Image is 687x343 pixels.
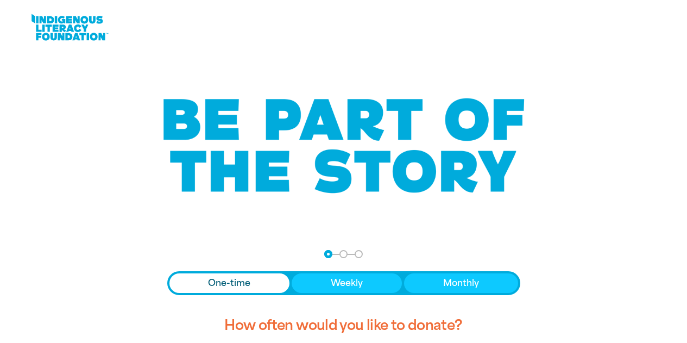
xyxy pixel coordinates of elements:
button: Navigate to step 1 of 3 to enter your donation amount [324,250,332,258]
button: Monthly [404,273,518,293]
span: Weekly [331,277,363,290]
span: One-time [208,277,250,290]
h2: How often would you like to donate? [167,308,520,343]
span: Monthly [443,277,479,290]
div: Donation frequency [167,271,520,295]
button: One-time [169,273,290,293]
button: Weekly [292,273,402,293]
button: Navigate to step 3 of 3 to enter your payment details [355,250,363,258]
img: Be part of the story [154,77,534,215]
button: Navigate to step 2 of 3 to enter your details [339,250,348,258]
